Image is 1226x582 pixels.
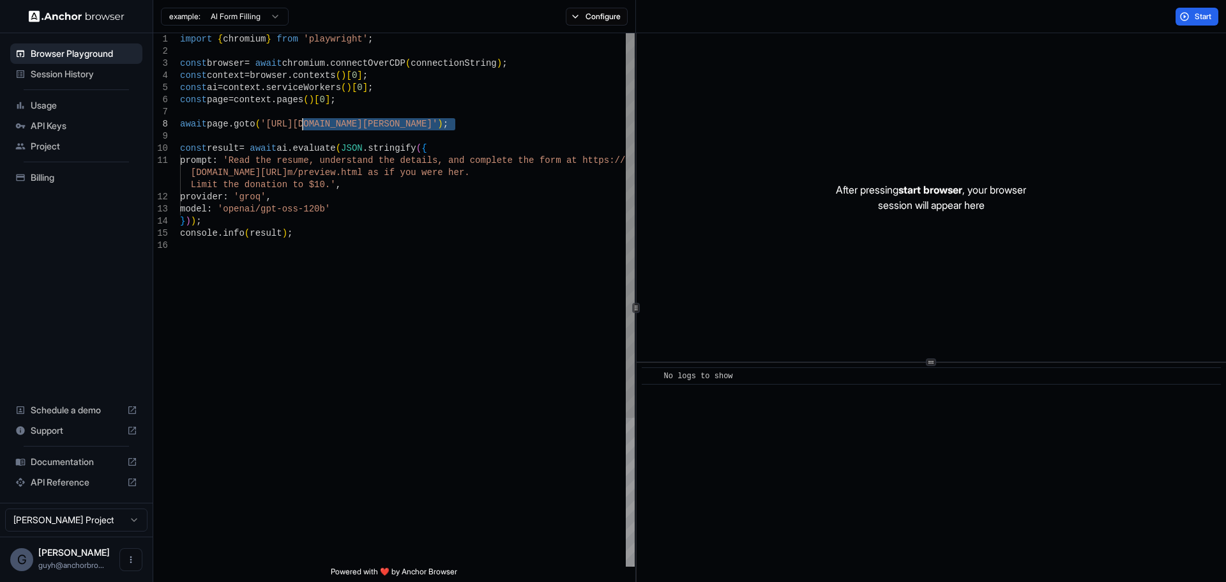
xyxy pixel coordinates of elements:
div: 5 [153,82,168,94]
span: ) [437,119,443,129]
span: ; [330,95,335,105]
span: console [180,228,218,238]
span: 0 [357,82,362,93]
div: Billing [10,167,142,188]
span: ] [357,70,362,80]
span: ( [303,95,308,105]
div: 6 [153,94,168,106]
span: '[URL][DOMAIN_NAME][PERSON_NAME]' [261,119,437,129]
span: ( [405,58,411,68]
span: = [229,95,234,105]
span: start browser [898,183,962,196]
span: evaluate [292,143,335,153]
span: const [180,58,207,68]
div: 13 [153,203,168,215]
span: . [261,82,266,93]
div: 15 [153,227,168,240]
span: Limit the donation to $10.' [191,180,336,190]
span: const [180,82,207,93]
span: ) [341,70,346,80]
span: stringify [368,143,416,153]
span: [ [352,82,357,93]
span: model [180,204,207,214]
span: = [245,58,250,68]
span: = [239,143,244,153]
div: 11 [153,155,168,167]
div: Schedule a demo [10,400,142,420]
span: } [266,34,271,44]
span: ; [368,34,373,44]
div: 12 [153,191,168,203]
span: const [180,143,207,153]
span: ( [336,70,341,80]
span: guyh@anchorbrowser.io [38,560,104,570]
div: 9 [153,130,168,142]
div: 4 [153,70,168,82]
span: ; [368,82,373,93]
span: page [207,95,229,105]
span: await [180,119,207,129]
span: . [287,143,292,153]
div: 2 [153,45,168,57]
span: ] [325,95,330,105]
span: ai [207,82,218,93]
span: provider [180,192,223,202]
span: lete the form at https:// [491,155,625,165]
span: . [271,95,276,105]
span: const [180,95,207,105]
span: goto [234,119,255,129]
span: ( [416,143,421,153]
div: 10 [153,142,168,155]
div: 16 [153,240,168,252]
div: 14 [153,215,168,227]
span: Powered with ❤️ by Anchor Browser [331,567,457,582]
div: 7 [153,106,168,118]
span: 'groq' [234,192,266,202]
div: G [10,548,33,571]
span: serviceWorkers [266,82,341,93]
span: . [363,143,368,153]
span: Billing [31,171,137,184]
span: ( [245,228,250,238]
span: m/preview.html as if you were her. [287,167,470,178]
button: Start [1176,8,1218,26]
span: ) [497,58,502,68]
span: ) [185,216,190,226]
span: . [287,70,292,80]
span: const [180,70,207,80]
span: result [250,228,282,238]
span: context [234,95,271,105]
span: , [266,192,271,202]
div: 1 [153,33,168,45]
div: Documentation [10,452,142,472]
span: example: [169,11,201,22]
div: Session History [10,64,142,84]
div: 3 [153,57,168,70]
span: 'openai/gpt-oss-120b' [218,204,330,214]
span: { [421,143,427,153]
span: 'Read the resume, understand the details, and comp [223,155,491,165]
span: ) [346,82,351,93]
span: chromium [282,58,325,68]
span: . [325,58,330,68]
span: ​ [648,370,655,383]
span: connectionString [411,58,496,68]
span: await [250,143,276,153]
div: Support [10,420,142,441]
span: ; [287,228,292,238]
span: pages [276,95,303,105]
span: result [207,143,239,153]
span: { [218,34,223,44]
span: prompt [180,155,212,165]
span: } [180,216,185,226]
span: 0 [319,95,324,105]
span: ) [282,228,287,238]
span: ) [191,216,196,226]
span: Documentation [31,456,122,468]
button: Open menu [119,548,142,571]
span: await [255,58,282,68]
span: from [276,34,298,44]
span: . [229,119,234,129]
span: 0 [352,70,357,80]
span: ; [196,216,201,226]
